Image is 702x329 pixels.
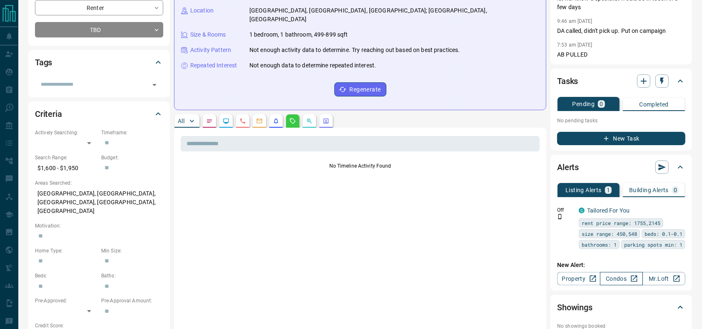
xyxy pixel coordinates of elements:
[101,272,163,280] p: Baths:
[629,187,669,193] p: Building Alerts
[35,56,52,69] h2: Tags
[557,74,578,88] h2: Tasks
[101,154,163,161] p: Budget:
[557,161,579,174] h2: Alerts
[35,22,163,37] div: TBD
[190,46,231,54] p: Activity Pattern
[206,118,213,124] svg: Notes
[600,101,603,107] p: 0
[149,79,160,91] button: Open
[557,18,592,24] p: 9:46 am [DATE]
[582,219,660,227] span: rent price range: 1755,2145
[35,179,163,187] p: Areas Searched:
[323,118,329,124] svg: Agent Actions
[289,118,296,124] svg: Requests
[249,46,460,54] p: Not enough activity data to determine. Try reaching out based on best practices.
[642,272,685,285] a: Mr.Loft
[35,272,97,280] p: Beds:
[557,71,685,91] div: Tasks
[607,187,610,193] p: 1
[239,118,246,124] svg: Calls
[582,240,617,249] span: bathrooms: 1
[249,30,348,39] p: 1 bedroom, 1 bathroom, 499-899 sqft
[557,272,600,285] a: Property
[35,247,97,255] p: Home Type:
[557,114,685,127] p: No pending tasks
[579,208,585,213] div: condos.ca
[600,272,643,285] a: Condos
[557,42,592,48] p: 7:53 am [DATE]
[35,222,163,230] p: Motivation:
[101,297,163,304] p: Pre-Approval Amount:
[35,52,163,72] div: Tags
[557,261,685,270] p: New Alert:
[101,247,163,255] p: Min Size:
[223,118,229,124] svg: Lead Browsing Activity
[587,207,630,214] a: Tailored For You
[557,50,685,59] p: AB PULLED
[674,187,677,193] p: 0
[190,6,214,15] p: Location
[35,154,97,161] p: Search Range:
[35,187,163,218] p: [GEOGRAPHIC_DATA], [GEOGRAPHIC_DATA], [GEOGRAPHIC_DATA], [GEOGRAPHIC_DATA], [GEOGRAPHIC_DATA]
[181,162,540,170] p: No Timeline Activity Found
[249,61,376,70] p: Not enough data to determine repeated interest.
[101,129,163,136] p: Timeframe:
[334,82,386,96] button: Regenerate
[582,230,637,238] span: size range: 450,548
[557,297,685,317] div: Showings
[557,206,574,214] p: Off
[557,214,563,220] svg: Push Notification Only
[557,27,685,35] p: DA called, didn't pick up. Put on campaign
[178,118,184,124] p: All
[557,301,592,314] h2: Showings
[624,240,682,249] span: parking spots min: 1
[639,101,669,107] p: Completed
[645,230,682,238] span: beds: 0.1-0.1
[256,118,263,124] svg: Emails
[190,61,237,70] p: Repeated Interest
[35,104,163,124] div: Criteria
[35,107,62,121] h2: Criteria
[35,161,97,175] p: $1,600 - $1,950
[35,129,97,136] p: Actively Searching:
[565,187,602,193] p: Listing Alerts
[557,157,685,177] div: Alerts
[306,118,313,124] svg: Opportunities
[249,6,539,24] p: [GEOGRAPHIC_DATA], [GEOGRAPHIC_DATA], [GEOGRAPHIC_DATA]; [GEOGRAPHIC_DATA], [GEOGRAPHIC_DATA]
[273,118,279,124] svg: Listing Alerts
[557,132,685,145] button: New Task
[573,101,595,107] p: Pending
[190,30,226,39] p: Size & Rooms
[35,297,97,304] p: Pre-Approved:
